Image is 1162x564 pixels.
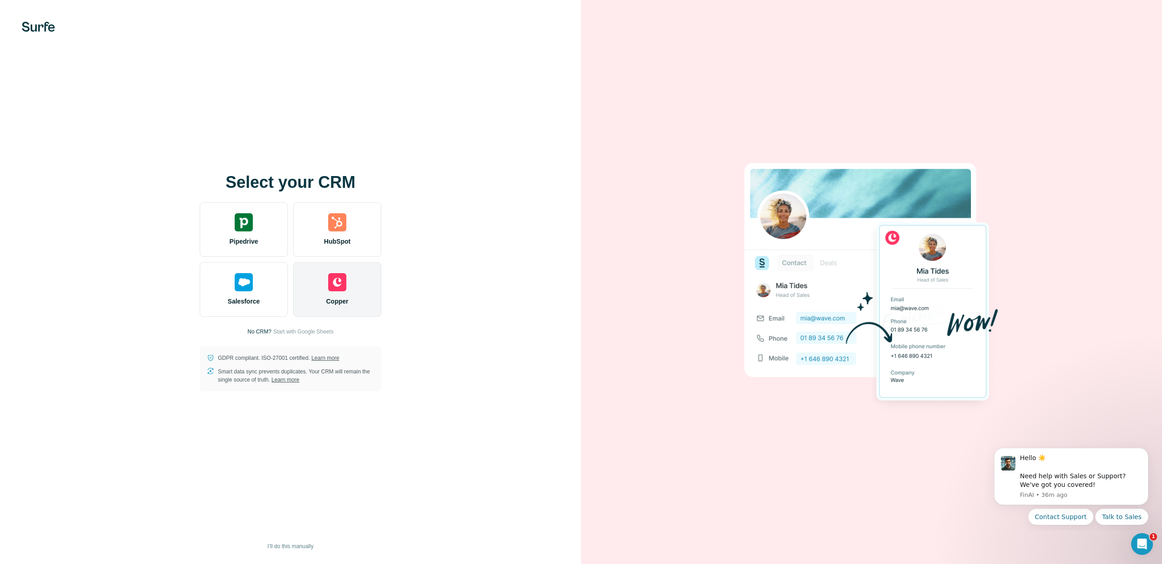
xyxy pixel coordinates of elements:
button: I’ll do this manually [261,539,320,553]
img: hubspot's logo [328,213,346,231]
p: GDPR compliant. ISO-27001 certified. [218,354,339,362]
span: I’ll do this manually [267,542,313,550]
img: copper's logo [328,273,346,291]
button: Start with Google Sheets [273,328,334,336]
span: Salesforce [228,297,260,306]
h1: Select your CRM [200,173,381,191]
img: COPPER image [744,147,999,417]
img: salesforce's logo [235,273,253,291]
span: 1 [1150,533,1157,540]
p: No CRM? [247,328,271,336]
span: Pipedrive [229,237,258,246]
iframe: Intercom notifications message [980,440,1162,530]
a: Learn more [271,377,299,383]
p: Smart data sync prevents duplicates. Your CRM will remain the single source of truth. [218,368,374,384]
span: Copper [326,297,349,306]
a: Learn more [311,355,339,361]
img: Surfe's logo [22,22,55,32]
img: pipedrive's logo [235,213,253,231]
span: HubSpot [324,237,350,246]
iframe: Intercom live chat [1131,533,1153,555]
